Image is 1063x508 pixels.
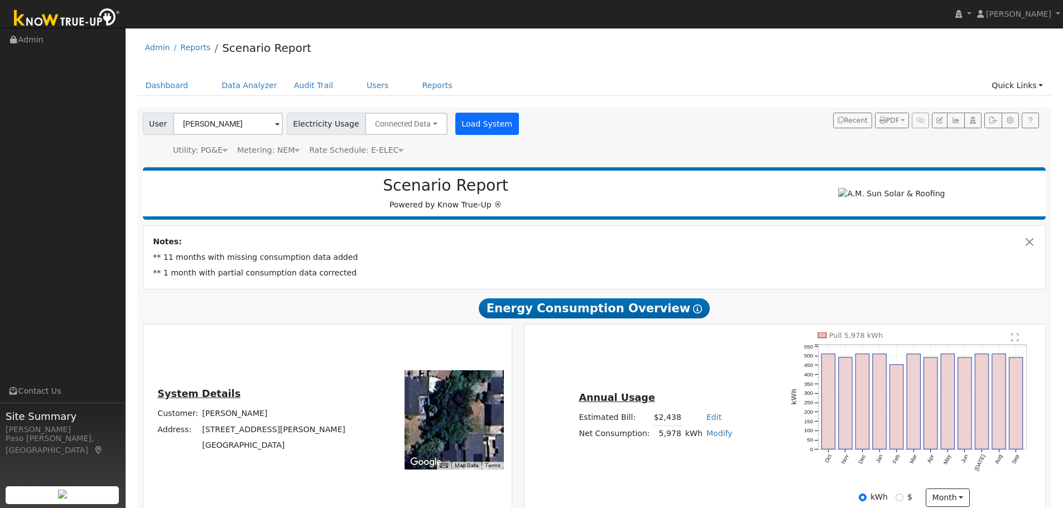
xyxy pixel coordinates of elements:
[964,113,982,128] button: Login As
[455,113,519,135] button: Load System
[926,488,970,507] button: month
[975,354,989,449] rect: onclick=""
[908,453,918,465] text: Mar
[6,424,119,436] div: [PERSON_NAME]
[148,176,743,211] div: Powered by Know True-Up ®
[200,437,348,453] td: [GEOGRAPHIC_DATA]
[479,298,710,318] span: Energy Consumption Overview
[821,354,835,449] rect: onclick=""
[870,491,888,503] label: kWh
[286,75,341,96] a: Audit Trail
[857,453,867,465] text: Dec
[8,6,126,31] img: Know True-Up
[577,409,652,425] td: Estimated Bill:
[983,75,1051,96] a: Quick Links
[875,453,884,464] text: Jan
[833,113,872,128] button: Recent
[693,304,702,313] i: Show Help
[151,265,1038,281] td: ** 1 month with partial consumption data corrected
[824,453,833,464] text: Oct
[896,494,903,501] input: $
[1009,357,1023,449] rect: onclick=""
[892,453,901,464] text: Feb
[706,413,722,422] a: Edit
[652,425,683,442] td: 5,978
[706,429,733,438] a: Modify
[407,455,444,470] a: Open this area in Google Maps (opens a new window)
[173,113,283,135] input: Select a User
[153,237,182,246] strong: Notes:
[992,354,1006,449] rect: onclick=""
[907,491,912,503] label: $
[151,250,1038,265] td: ** 11 months with missing consumption data added
[958,357,971,449] rect: onclick=""
[94,446,104,454] a: Map
[926,453,936,463] text: Apr
[173,144,228,156] div: Utility: PG&E
[137,75,197,96] a: Dashboard
[365,113,448,135] button: Connected Data
[154,176,737,195] h2: Scenario Report
[804,371,814,378] text: 400
[1012,332,1019,341] text: 
[890,364,903,449] rect: onclick=""
[358,75,397,96] a: Users
[986,9,1051,18] span: [PERSON_NAME]
[485,462,501,468] a: Terms (opens in new tab)
[804,343,814,349] text: 550
[804,399,814,405] text: 250
[1011,453,1021,465] text: Sep
[309,146,403,154] span: Alias: None
[213,75,286,96] a: Data Analyzer
[156,422,200,437] td: Address:
[156,406,200,422] td: Customer:
[807,437,814,443] text: 50
[804,380,814,386] text: 350
[1024,236,1036,248] button: Close
[879,117,900,124] span: PDF
[838,188,945,200] img: A.M. Sun Solar & Roofing
[839,357,852,449] rect: onclick=""
[804,362,814,368] text: 450
[577,425,652,442] td: Net Consumption:
[873,354,886,449] rect: onclick=""
[932,113,947,128] button: Edit User
[790,389,798,405] text: kWh
[804,390,814,396] text: 300
[829,331,883,339] text: Pull 5,978 kWh
[810,446,814,452] text: 0
[804,427,814,433] text: 100
[941,354,955,449] rect: onclick=""
[840,453,850,465] text: Nov
[984,113,1002,128] button: Export Interval Data
[200,406,348,422] td: [PERSON_NAME]
[859,494,867,501] input: kWh
[804,409,814,415] text: 200
[222,41,311,55] a: Scenario Report
[579,392,655,403] u: Annual Usage
[907,354,920,449] rect: onclick=""
[200,422,348,437] td: [STREET_ADDRESS][PERSON_NAME]
[856,354,869,449] rect: onclick=""
[942,453,953,466] text: May
[804,418,814,424] text: 150
[440,462,448,470] button: Keyboard shortcuts
[455,462,478,470] button: Map Data
[58,490,67,499] img: retrieve
[287,113,365,135] span: Electricity Usage
[1002,113,1019,128] button: Settings
[407,455,444,470] img: Google
[237,144,300,156] div: Metering: NEM
[652,409,683,425] td: $2,438
[6,433,119,456] div: Paso [PERSON_NAME], [GEOGRAPHIC_DATA]
[1022,113,1039,128] a: Help Link
[960,453,970,464] text: Jun
[145,43,170,52] a: Admin
[683,425,704,442] td: kWh
[947,113,964,128] button: Multi-Series Graph
[974,453,987,472] text: [DATE]
[143,113,174,135] span: User
[994,453,1003,465] text: Aug
[157,388,241,399] u: System Details
[875,113,909,128] button: PDF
